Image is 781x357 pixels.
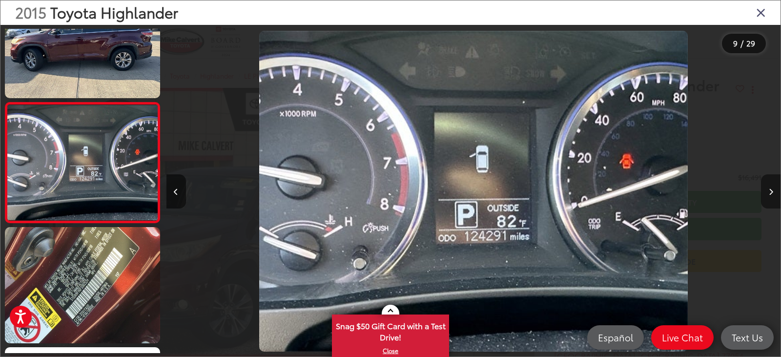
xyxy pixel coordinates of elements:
[166,174,186,209] button: Previous image
[733,38,738,48] span: 9
[651,325,714,350] a: Live Chat
[587,325,644,350] a: Español
[166,31,781,352] div: 2015 Toyota Highlander LE Plus V6 8
[740,40,744,47] span: /
[761,174,781,209] button: Next image
[657,331,708,343] span: Live Chat
[721,325,774,350] a: Text Us
[727,331,768,343] span: Text Us
[333,315,448,345] span: Snag $50 Gift Card with a Test Drive!
[593,331,638,343] span: Español
[746,38,755,48] span: 29
[15,1,46,22] span: 2015
[6,105,159,220] img: 2015 Toyota Highlander LE Plus V6
[259,31,687,352] img: 2015 Toyota Highlander LE Plus V6
[50,1,178,22] span: Toyota Highlander
[756,6,766,19] i: Close gallery
[3,226,162,344] img: 2015 Toyota Highlander LE Plus V6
